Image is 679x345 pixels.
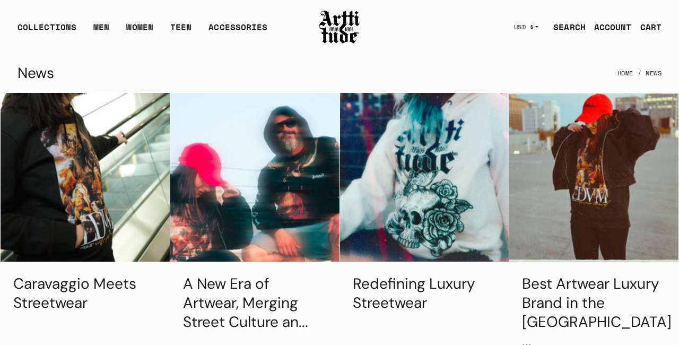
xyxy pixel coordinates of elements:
[514,23,534,31] span: USD $
[13,274,136,313] a: Caravaggio Meets Streetwear
[353,274,475,313] a: Redefining Luxury Streetwear
[633,62,662,85] li: News
[126,21,153,42] a: WOMEN
[586,16,632,38] a: ACCOUNT
[509,93,678,262] img: Best Artwear Luxury Brand in the United States of 2025
[545,16,586,38] a: SEARCH
[640,21,661,33] div: CART
[18,61,54,86] h1: News
[170,93,339,262] img: A New Era of Artwear, Merging Street Culture and High Fashion
[1,93,170,262] img: Caravaggio Meets Streetwear
[508,15,545,39] button: USD $
[183,274,308,332] a: A New Era of Artwear, Merging Street Culture an...
[318,9,361,45] img: Arttitude
[617,62,633,85] a: Home
[208,21,267,42] div: ACCESSORIES
[18,21,76,42] div: COLLECTIONS
[93,21,109,42] a: MEN
[170,21,191,42] a: TEEN
[340,93,509,262] img: Redefining Luxury Streetwear
[632,16,661,38] a: Open cart
[9,21,276,42] ul: Main navigation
